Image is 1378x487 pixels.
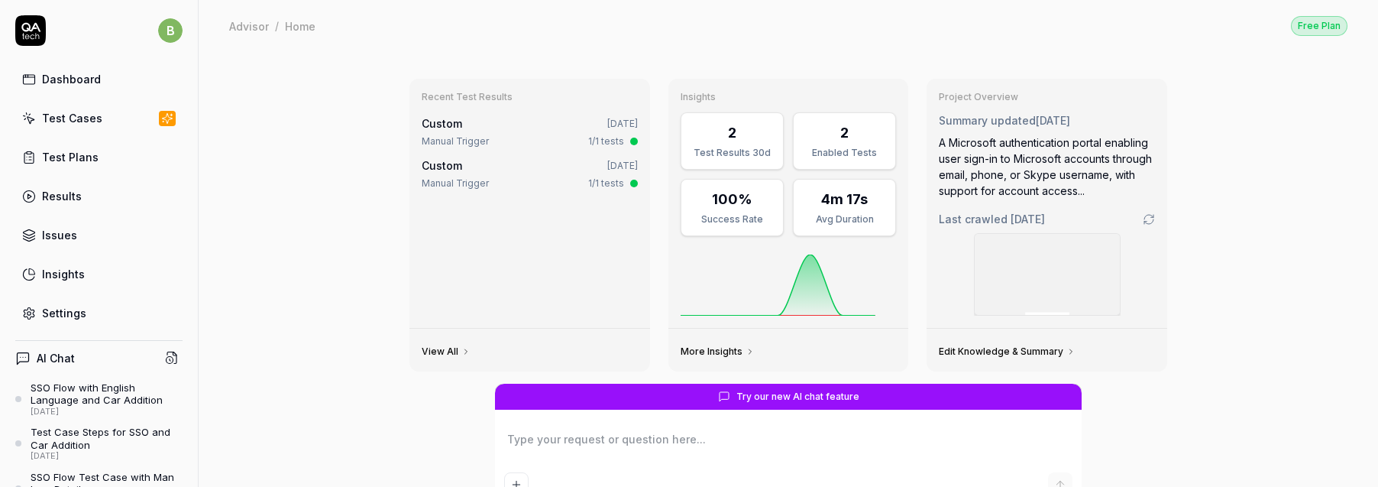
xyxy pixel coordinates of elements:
h3: Insights [681,91,897,103]
a: Dashboard [15,64,183,94]
div: [DATE] [31,451,183,462]
div: Test Case Steps for SSO and Car Addition [31,426,183,451]
button: b [158,15,183,46]
h3: Project Overview [939,91,1155,103]
time: [DATE] [1036,114,1070,127]
div: Issues [42,227,77,243]
span: Last crawled [939,211,1045,227]
div: 100% [712,189,752,209]
a: Issues [15,220,183,250]
time: [DATE] [607,118,638,129]
time: [DATE] [1011,213,1045,226]
button: Free Plan [1291,15,1347,36]
a: Results [15,181,183,211]
div: / [275,18,279,34]
a: Go to crawling settings [1143,213,1155,226]
time: [DATE] [607,160,638,171]
div: 1/1 tests [588,135,624,148]
a: Test Plans [15,142,183,172]
div: Results [42,188,82,204]
span: Try our new AI chat feature [736,390,859,404]
span: b [158,18,183,43]
h3: Recent Test Results [422,91,638,103]
div: 1/1 tests [588,177,624,190]
div: Enabled Tests [803,146,886,160]
div: Test Results 30d [691,146,774,160]
a: Test Case Steps for SSO and Car Addition[DATE] [15,426,183,461]
div: 2 [840,122,849,143]
div: Insights [42,266,85,282]
div: Free Plan [1291,16,1347,36]
div: Avg Duration [803,213,886,226]
a: Custom[DATE]Manual Trigger1/1 tests [419,112,641,151]
a: More Insights [681,346,755,358]
div: SSO Flow with English Language and Car Addition [31,381,183,407]
div: Home [285,18,315,34]
div: Success Rate [691,213,774,226]
div: 2 [728,122,736,143]
div: [DATE] [31,407,183,417]
a: Custom[DATE]Manual Trigger1/1 tests [419,154,641,193]
div: 4m 17s [821,189,868,209]
a: Test Cases [15,103,183,133]
div: Test Plans [42,149,99,165]
a: View All [422,346,471,358]
div: Manual Trigger [422,177,489,190]
a: Insights [15,259,183,289]
div: Settings [42,305,86,321]
span: Custom [422,159,462,172]
div: Test Cases [42,110,102,126]
span: Custom [422,117,462,130]
div: Manual Trigger [422,135,489,148]
a: SSO Flow with English Language and Car Addition[DATE] [15,381,183,417]
span: Summary updated [939,114,1036,127]
a: Edit Knowledge & Summary [939,346,1076,358]
h4: AI Chat [37,350,75,366]
div: A Microsoft authentication portal enabling user sign-in to Microsoft accounts through email, phon... [939,135,1155,199]
div: Dashboard [42,71,101,87]
a: Settings [15,298,183,328]
div: Advisor [229,18,269,34]
img: Screenshot [975,234,1120,315]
